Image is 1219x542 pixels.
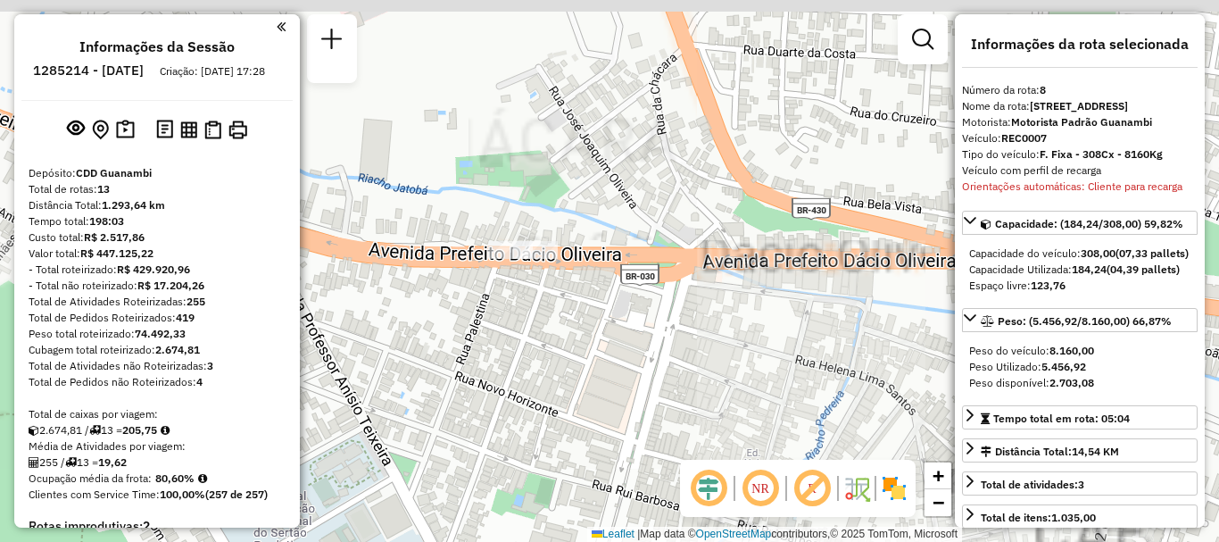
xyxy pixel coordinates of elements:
span: Ocultar NR [739,467,782,510]
div: Peso disponível: [969,375,1190,391]
span: Tempo total em rota: 05:04 [993,412,1130,425]
a: Total de itens:1.035,00 [962,504,1198,529]
div: Total de Atividades Roteirizadas: [29,294,286,310]
div: - Total não roteirizado: [29,278,286,294]
div: Atividade não roteirizada - MARC CENTRAL [513,241,558,259]
h6: 1285214 - [DATE] [33,63,144,79]
div: Total de itens: [981,510,1096,526]
a: Distância Total:14,54 KM [962,438,1198,463]
span: + [933,464,944,487]
img: Exibir/Ocultar setores [880,474,908,503]
strong: 8.160,00 [1049,344,1094,357]
div: 2.674,81 / 13 = [29,422,286,438]
strong: Motorista Padrão Guanambi [1011,115,1152,129]
strong: F. Fixa - 308Cx - 8160Kg [1040,147,1163,161]
a: Zoom out [925,489,951,516]
a: Clique aqui para minimizar o painel [277,16,286,37]
strong: 184,24 [1072,263,1107,276]
strong: 308,00 [1081,246,1115,260]
strong: 3 [1078,478,1084,491]
strong: (257 de 257) [205,488,268,501]
div: 255 / 13 = [29,454,286,471]
i: Cubagem total roteirizado [29,425,39,436]
div: Peso: (5.456,92/8.160,00) 66,87% [962,336,1198,398]
span: Clientes com Service Time: [29,488,160,501]
strong: 2 [143,518,150,534]
a: Exibir filtros [905,21,941,57]
div: Peso total roteirizado: [29,326,286,342]
strong: 2.674,81 [155,343,200,356]
div: Capacidade: (184,24/308,00) 59,82% [962,238,1198,301]
div: Tipo do veículo: [962,146,1198,163]
div: Atividade não roteirizada - MARC CENTRAL [488,241,533,259]
a: Zoom in [925,463,951,489]
strong: 255 [187,295,205,308]
a: Capacidade: (184,24/308,00) 59,82% [962,211,1198,235]
div: Número da rota: [962,82,1198,98]
span: 14,54 KM [1072,445,1119,458]
i: Total de Atividades [29,457,39,468]
i: Meta Caixas/viagem: 205,07 Diferença: 0,68 [161,425,170,436]
strong: 3 [207,359,213,372]
strong: 74.492,33 [135,327,186,340]
h4: Informações da rota selecionada [962,36,1198,53]
strong: R$ 2.517,86 [84,230,145,244]
a: Total de atividades:3 [962,471,1198,496]
a: Peso: (5.456,92/8.160,00) 66,87% [962,308,1198,332]
div: Tempo total: [29,213,286,229]
strong: R$ 447.125,22 [80,246,153,260]
strong: 13 [97,182,110,196]
button: Exibir sessão original [63,115,88,144]
div: Total de rotas: [29,181,286,197]
div: Orientações automáticas: Cliente para recarga [962,179,1198,195]
div: - Total roteirizado: [29,262,286,278]
div: Distância Total: [981,444,1119,460]
div: Nome da rota: [962,98,1198,114]
strong: 1.293,64 km [102,198,165,212]
div: Map data © contributors,© 2025 TomTom, Microsoft [587,527,962,542]
strong: R$ 429.920,96 [117,263,190,276]
h4: Rotas improdutivas: [29,519,286,534]
strong: 100,00% [160,488,205,501]
div: Custo total: [29,229,286,246]
span: | [637,528,640,540]
strong: CDD Guanambi [76,166,152,179]
div: Capacidade do veículo: [969,246,1190,262]
div: Veículo com perfil de recarga [962,163,1198,179]
div: Veículo: [962,130,1198,146]
strong: 123,76 [1031,279,1066,292]
i: Total de rotas [65,457,77,468]
div: Criação: [DATE] 17:28 [153,63,272,79]
span: Ocupação média da frota: [29,471,152,485]
span: − [933,491,944,513]
div: Total de Pedidos Roteirizados: [29,310,286,326]
a: Leaflet [592,528,634,540]
span: Total de atividades: [981,478,1084,491]
span: Ocultar deslocamento [687,467,730,510]
div: Média de Atividades por viagem: [29,438,286,454]
strong: R$ 17.204,26 [137,279,204,292]
a: Nova sessão e pesquisa [314,21,350,62]
i: Total de rotas [89,425,101,436]
strong: 80,60% [155,471,195,485]
strong: (04,39 pallets) [1107,263,1180,276]
strong: 4 [196,375,203,388]
button: Logs desbloquear sessão [153,116,177,144]
button: Centralizar mapa no depósito ou ponto de apoio [88,116,112,144]
strong: 19,62 [98,455,127,469]
strong: REC0007 [1001,131,1047,145]
strong: 2.703,08 [1049,376,1094,389]
button: Painel de Sugestão [112,116,138,144]
strong: (07,33 pallets) [1115,246,1189,260]
div: Espaço livre: [969,278,1190,294]
div: Motorista: [962,114,1198,130]
span: Capacidade: (184,24/308,00) 59,82% [995,217,1183,230]
div: Valor total: [29,246,286,262]
div: Peso Utilizado: [969,359,1190,375]
button: Visualizar Romaneio [201,117,225,143]
em: Média calculada utilizando a maior ocupação (%Peso ou %Cubagem) de cada rota da sessão. Rotas cro... [198,473,207,484]
div: Total de Atividades não Roteirizadas: [29,358,286,374]
strong: 5.456,92 [1041,360,1086,373]
strong: 419 [176,311,195,324]
h4: Informações da Sessão [79,38,235,55]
